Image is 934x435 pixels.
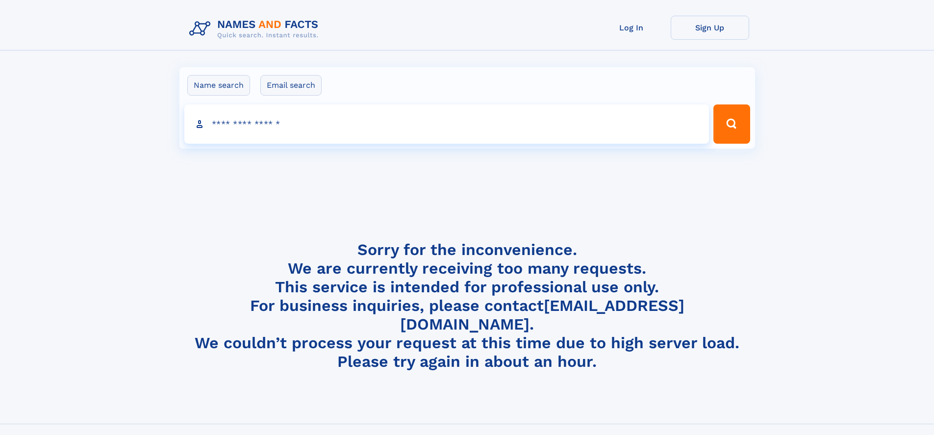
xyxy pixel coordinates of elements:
[592,16,671,40] a: Log In
[185,240,749,371] h4: Sorry for the inconvenience. We are currently receiving too many requests. This service is intend...
[260,75,322,96] label: Email search
[671,16,749,40] a: Sign Up
[185,16,327,42] img: Logo Names and Facts
[187,75,250,96] label: Name search
[184,104,709,144] input: search input
[400,296,684,333] a: [EMAIL_ADDRESS][DOMAIN_NAME]
[713,104,750,144] button: Search Button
